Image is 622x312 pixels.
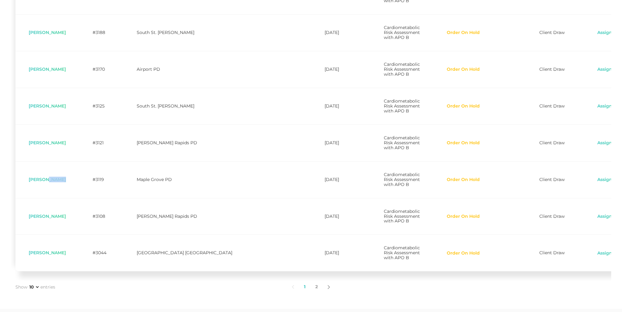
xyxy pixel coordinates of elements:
label: Show entries [15,284,55,290]
td: [PERSON_NAME] Rapids PD [123,124,246,161]
span: Client Draw [539,177,565,182]
span: Cardiometabolic Risk Assessment with APO B [384,98,420,114]
span: [PERSON_NAME] [29,66,66,72]
span: Cardiometabolic Risk Assessment with APO B [384,245,420,260]
span: [PERSON_NAME] [29,177,66,182]
td: #3170 [79,51,123,88]
td: [DATE] [311,124,371,161]
span: Cardiometabolic Risk Assessment with APO B [384,172,420,187]
td: #3044 [79,234,123,271]
span: [PERSON_NAME] [29,213,66,219]
span: [PERSON_NAME] [29,30,66,35]
span: Client Draw [539,66,565,72]
span: [PERSON_NAME] [29,250,66,255]
span: Cardiometabolic Risk Assessment with APO B [384,61,420,77]
span: Client Draw [539,213,565,219]
button: Order On Hold [446,66,480,73]
td: [DATE] [311,51,371,88]
button: Order On Hold [446,103,480,109]
td: #3119 [79,161,123,198]
span: Client Draw [539,250,565,255]
a: 2 [310,280,323,293]
button: Order On Hold [446,250,480,256]
td: #3121 [79,124,123,161]
td: [DATE] [311,14,371,51]
span: Client Draw [539,140,565,145]
td: [DATE] [311,234,371,271]
span: Client Draw [539,103,565,109]
td: [DATE] [311,198,371,235]
span: [PERSON_NAME] [29,103,66,109]
td: [DATE] [311,88,371,124]
button: Order On Hold [446,30,480,36]
td: Airport PD [123,51,246,88]
td: [GEOGRAPHIC_DATA] [GEOGRAPHIC_DATA] [123,234,246,271]
td: #3188 [79,14,123,51]
td: [DATE] [311,161,371,198]
td: [PERSON_NAME] Rapids PD [123,198,246,235]
button: Order On Hold [446,140,480,146]
td: South St. [PERSON_NAME] [123,88,246,124]
span: Cardiometabolic Risk Assessment with APO B [384,209,420,224]
span: Client Draw [539,30,565,35]
select: Showentries [28,284,40,290]
span: Cardiometabolic Risk Assessment with APO B [384,135,420,150]
span: Cardiometabolic Risk Assessment with APO B [384,25,420,40]
span: [PERSON_NAME] [29,140,66,145]
td: #3125 [79,88,123,124]
button: Order On Hold [446,177,480,183]
td: Maple Grove PD [123,161,246,198]
td: #3108 [79,198,123,235]
button: Order On Hold [446,213,480,220]
td: South St. [PERSON_NAME] [123,14,246,51]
